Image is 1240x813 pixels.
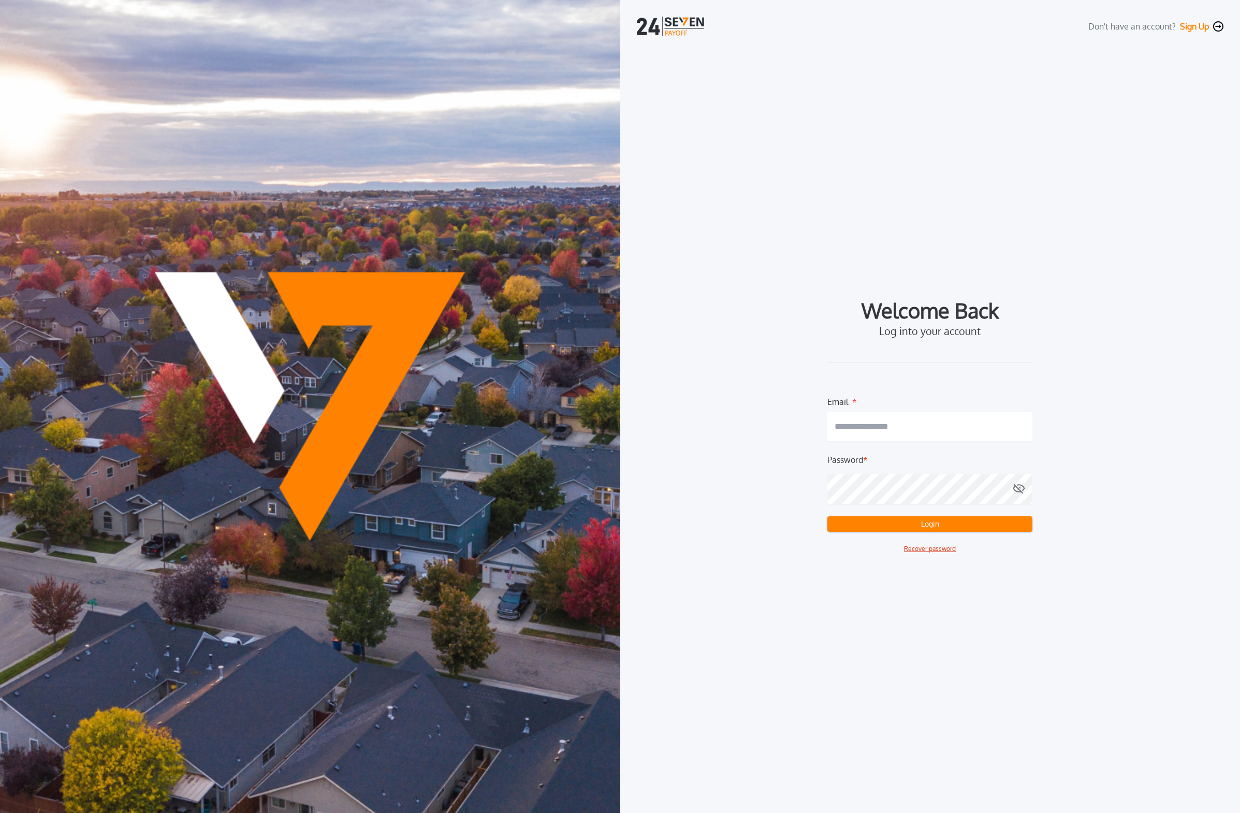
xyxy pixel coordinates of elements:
img: navigation-icon [1213,21,1223,32]
label: Don't have an account? [1088,20,1176,33]
img: Payoff [155,272,465,541]
img: logo [637,17,706,36]
label: Email [827,396,848,404]
input: Password* [827,474,1032,504]
label: Password [827,454,863,466]
button: Password* [1013,474,1025,504]
label: Log into your account [879,325,981,337]
label: Welcome Back [862,302,999,318]
button: Recover password [904,544,956,554]
button: Login [827,516,1032,532]
button: Sign Up [1180,21,1209,32]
